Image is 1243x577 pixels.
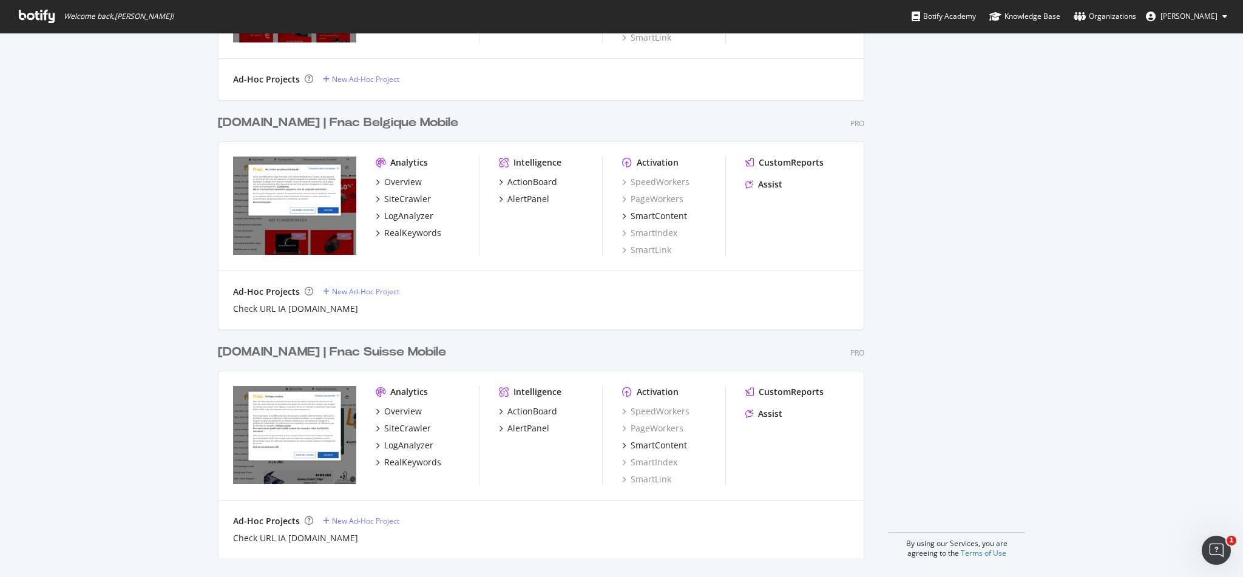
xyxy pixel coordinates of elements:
[507,405,557,417] div: ActionBoard
[745,386,824,398] a: CustomReports
[376,405,422,417] a: Overview
[850,118,864,129] div: Pro
[1227,536,1236,545] span: 1
[631,439,687,451] div: SmartContent
[390,157,428,169] div: Analytics
[622,32,671,44] a: SmartLink
[376,176,422,188] a: Overview
[1074,10,1136,22] div: Organizations
[912,10,976,22] div: Botify Academy
[384,210,433,222] div: LogAnalyzer
[376,193,431,205] a: SiteCrawler
[759,157,824,169] div: CustomReports
[622,456,677,468] a: SmartIndex
[499,405,557,417] a: ActionBoard
[384,193,431,205] div: SiteCrawler
[961,548,1006,558] a: Terms of Use
[758,178,782,191] div: Assist
[622,227,677,239] a: SmartIndex
[376,422,431,434] a: SiteCrawler
[622,405,689,417] a: SpeedWorkers
[332,74,399,84] div: New Ad-Hoc Project
[233,515,300,527] div: Ad-Hoc Projects
[1136,7,1237,26] button: [PERSON_NAME]
[745,408,782,420] a: Assist
[989,10,1060,22] div: Knowledge Base
[233,157,356,255] img: www.fnac.be
[233,73,300,86] div: Ad-Hoc Projects
[384,439,433,451] div: LogAnalyzer
[384,405,422,417] div: Overview
[384,456,441,468] div: RealKeywords
[218,114,458,132] div: [DOMAIN_NAME] | Fnac Belgique Mobile
[758,408,782,420] div: Assist
[233,386,356,484] img: www.fnac.ch
[637,157,679,169] div: Activation
[622,193,683,205] a: PageWorkers
[622,473,671,485] a: SmartLink
[323,516,399,526] a: New Ad-Hoc Project
[622,210,687,222] a: SmartContent
[218,343,446,361] div: [DOMAIN_NAME] | Fnac Suisse Mobile
[513,386,561,398] div: Intelligence
[218,343,451,361] a: [DOMAIN_NAME] | Fnac Suisse Mobile
[384,422,431,434] div: SiteCrawler
[507,422,549,434] div: AlertPanel
[499,422,549,434] a: AlertPanel
[376,227,441,239] a: RealKeywords
[376,210,433,222] a: LogAnalyzer
[1160,11,1218,21] span: Tamara Quiñones
[390,386,428,398] div: Analytics
[384,176,422,188] div: Overview
[622,439,687,451] a: SmartContent
[218,114,463,132] a: [DOMAIN_NAME] | Fnac Belgique Mobile
[233,303,358,315] a: Check URL IA [DOMAIN_NAME]
[637,386,679,398] div: Activation
[376,456,441,468] a: RealKeywords
[622,176,689,188] a: SpeedWorkers
[507,176,557,188] div: ActionBoard
[332,516,399,526] div: New Ad-Hoc Project
[513,157,561,169] div: Intelligence
[64,12,174,21] span: Welcome back, [PERSON_NAME] !
[376,439,433,451] a: LogAnalyzer
[332,286,399,297] div: New Ad-Hoc Project
[631,210,687,222] div: SmartContent
[1202,536,1231,565] iframe: Intercom live chat
[323,74,399,84] a: New Ad-Hoc Project
[499,193,549,205] a: AlertPanel
[233,532,358,544] a: Check URL IA [DOMAIN_NAME]
[323,286,399,297] a: New Ad-Hoc Project
[233,286,300,298] div: Ad-Hoc Projects
[850,348,864,358] div: Pro
[745,157,824,169] a: CustomReports
[759,386,824,398] div: CustomReports
[384,227,441,239] div: RealKeywords
[745,178,782,191] a: Assist
[622,422,683,434] a: PageWorkers
[888,532,1025,558] div: By using our Services, you are agreeing to the
[507,193,549,205] div: AlertPanel
[622,244,671,256] a: SmartLink
[499,176,557,188] a: ActionBoard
